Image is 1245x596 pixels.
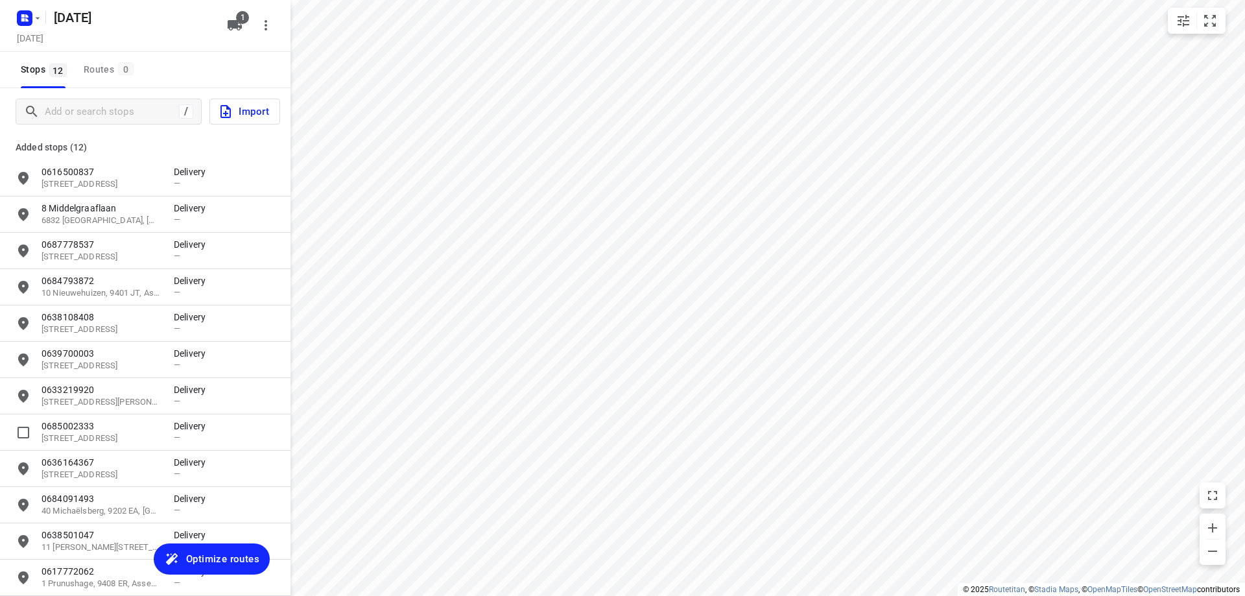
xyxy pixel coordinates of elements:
[253,12,279,38] button: More
[174,251,180,261] span: —
[236,11,249,24] span: 1
[174,360,180,370] span: —
[174,492,213,505] p: Delivery
[174,529,213,542] p: Delivery
[174,215,180,224] span: —
[41,347,161,360] p: 0639700003
[1143,585,1197,594] a: OpenStreetMap
[174,542,180,551] span: —
[179,104,193,119] div: /
[41,542,161,554] p: 11 George Hendrik Breitnerstraat, 7312 ML, Apeldoorn, NL
[12,30,49,45] h5: Project date
[41,274,161,287] p: 0684793872
[41,433,161,445] p: 6 Kastanjestraat, 6903 CP, Zevenaar, NL
[41,529,161,542] p: 0638501047
[174,347,213,360] p: Delivery
[41,251,161,263] p: 33 Kamp, 8225 HH, Lelystad, NL
[49,64,67,77] span: 12
[186,551,259,567] span: Optimize routes
[45,102,179,122] input: Add or search stops
[41,492,161,505] p: 0684091493
[1170,8,1196,34] button: Map settings
[174,469,180,479] span: —
[1197,8,1223,34] button: Fit zoom
[41,178,161,191] p: 54 Korenbloemstraat, 3911 ZJ, Rhenen, NL
[16,139,275,155] p: Added stops (12)
[989,585,1025,594] a: Routetitan
[174,578,180,588] span: —
[41,456,161,469] p: 0636164367
[174,202,213,215] p: Delivery
[84,62,137,78] div: Routes
[1034,585,1078,594] a: Stadia Maps
[41,420,161,433] p: 0685002333
[174,274,213,287] p: Delivery
[41,505,161,518] p: 40 Michaëlsberg, 9202 EA, Drachten, NL
[174,287,180,297] span: —
[174,396,180,406] span: —
[118,62,134,75] span: 0
[41,202,161,215] p: 8 Middelgraaflaan
[41,383,161,396] p: 0633219920
[41,565,161,578] p: 0617772062
[41,215,161,227] p: 6832 [GEOGRAPHIC_DATA], [GEOGRAPHIC_DATA], [GEOGRAPHIC_DATA]
[41,311,161,324] p: 0638108408
[174,383,213,396] p: Delivery
[41,396,161,409] p: [STREET_ADDRESS][PERSON_NAME]
[174,324,180,333] span: —
[10,420,36,446] span: Select
[41,238,161,251] p: 0687778537
[174,165,213,178] p: Delivery
[174,238,213,251] p: Delivery
[154,543,270,575] button: Optimize routes
[41,360,161,372] p: 15 De Graspieper, 7609 SE, Almelo, NL
[41,469,161,481] p: 7 Kouter, 3781 RG, Voorthuizen, NL
[202,99,280,125] a: Import
[1168,8,1226,34] div: small contained button group
[49,7,217,28] h5: Rename
[174,456,213,469] p: Delivery
[41,165,161,178] p: 0616500837
[174,433,180,442] span: —
[21,62,71,78] span: Stops
[174,311,213,324] p: Delivery
[174,178,180,188] span: —
[218,103,269,120] span: Import
[174,505,180,515] span: —
[174,420,213,433] p: Delivery
[209,99,280,125] button: Import
[222,12,248,38] button: 1
[963,585,1240,594] li: © 2025 , © , © © contributors
[41,324,161,336] p: 52 Coronastraat, 9742 EH, Groningen, NL
[41,578,161,590] p: 1 Prunushage, 9408 ER, Assen, NL
[1087,585,1137,594] a: OpenMapTiles
[41,287,161,300] p: 10 Nieuwehuizen, 9401 JT, Assen, NL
